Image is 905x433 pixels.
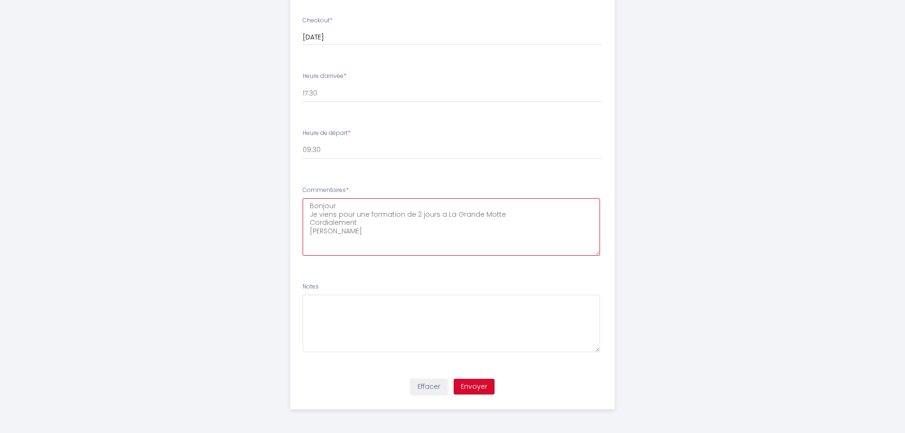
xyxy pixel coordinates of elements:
label: Notes [303,282,319,291]
label: Heure de départ [303,129,351,138]
button: Effacer [410,379,448,395]
label: Checkout [303,16,333,25]
label: Commentaires [303,186,349,195]
label: Heure d'arrivée [303,72,346,81]
button: Envoyer [454,379,495,395]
